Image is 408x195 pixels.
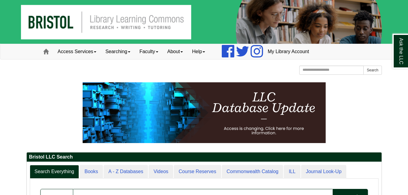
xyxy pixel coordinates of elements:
a: My Library Account [263,44,314,59]
a: Search Everything [30,165,79,179]
a: Faculty [135,44,163,59]
a: Videos [149,165,173,179]
a: Access Services [53,44,101,59]
img: HTML tutorial [83,82,326,143]
a: Commonwealth Catalog [222,165,283,179]
a: A - Z Databases [104,165,148,179]
a: About [163,44,188,59]
a: Searching [101,44,135,59]
button: Search [363,66,382,75]
a: ILL [284,165,300,179]
a: Help [187,44,210,59]
a: Course Reserves [174,165,221,179]
a: Journal Look-Up [301,165,346,179]
a: Books [80,165,103,179]
h2: Bristol LLC Search [27,152,382,162]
